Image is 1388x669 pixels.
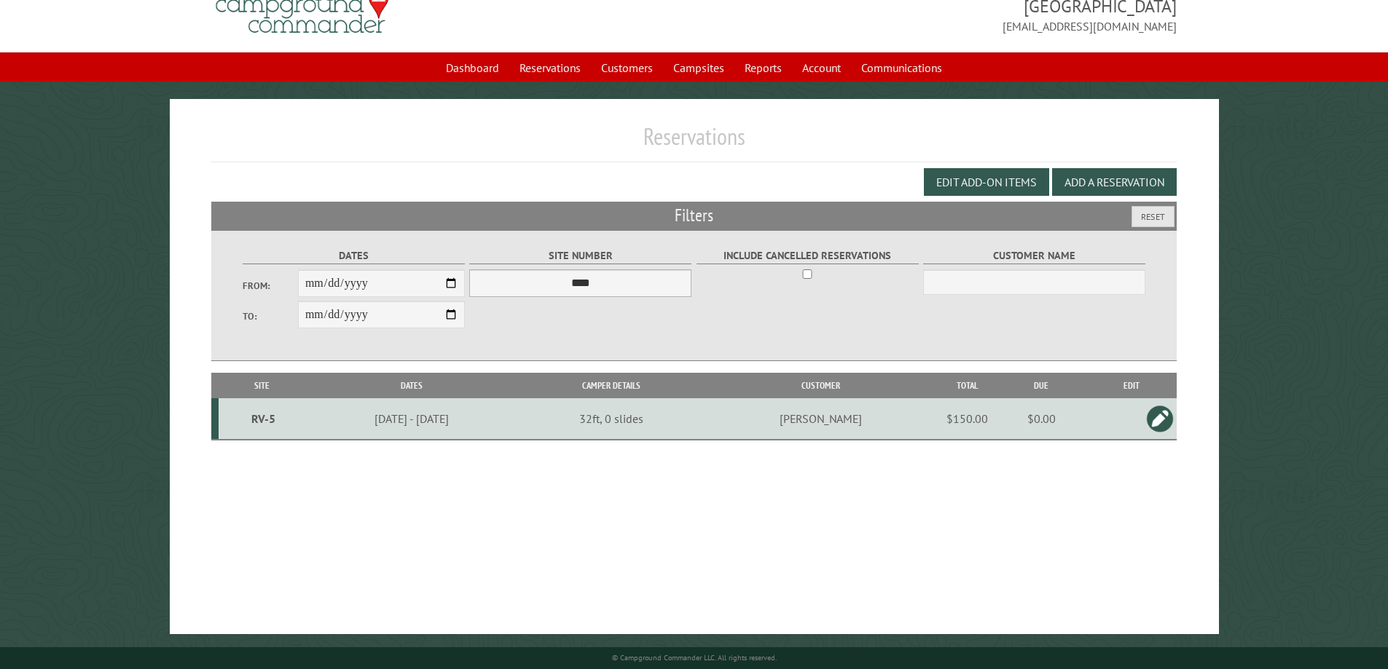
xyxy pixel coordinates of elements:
[305,373,518,398] th: Dates
[612,653,777,662] small: © Campground Commander LLC. All rights reserved.
[437,54,508,82] a: Dashboard
[243,248,465,264] label: Dates
[938,373,997,398] th: Total
[997,398,1086,440] td: $0.00
[697,248,919,264] label: Include Cancelled Reservations
[511,54,589,82] a: Reservations
[211,202,1177,229] h2: Filters
[518,373,704,398] th: Camper Details
[592,54,662,82] a: Customers
[224,411,303,426] div: RV-5
[924,168,1049,196] button: Edit Add-on Items
[243,279,298,293] label: From:
[211,122,1177,162] h1: Reservations
[704,398,938,440] td: [PERSON_NAME]
[704,373,938,398] th: Customer
[736,54,791,82] a: Reports
[518,398,704,440] td: 32ft, 0 slides
[1132,206,1175,227] button: Reset
[243,309,298,323] label: To:
[997,373,1086,398] th: Due
[1086,373,1177,398] th: Edit
[1052,168,1177,196] button: Add a Reservation
[923,248,1145,264] label: Customer Name
[469,248,691,264] label: Site Number
[938,398,997,440] td: $150.00
[852,54,951,82] a: Communications
[664,54,733,82] a: Campsites
[219,373,305,398] th: Site
[307,411,516,426] div: [DATE] - [DATE]
[793,54,850,82] a: Account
